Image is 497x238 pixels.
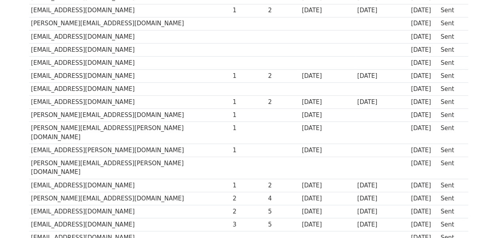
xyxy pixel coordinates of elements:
td: [EMAIL_ADDRESS][DOMAIN_NAME] [29,218,231,231]
td: [EMAIL_ADDRESS][DOMAIN_NAME] [29,96,231,109]
div: [DATE] [411,85,437,94]
div: [DATE] [302,194,353,203]
div: [DATE] [357,72,407,81]
div: [DATE] [302,146,353,155]
div: 2 [268,6,298,15]
td: Sent [438,83,464,96]
div: [DATE] [411,72,437,81]
td: [EMAIL_ADDRESS][PERSON_NAME][DOMAIN_NAME] [29,144,231,157]
div: [DATE] [357,194,407,203]
div: [DATE] [411,98,437,107]
div: [DATE] [357,181,407,190]
td: [EMAIL_ADDRESS][DOMAIN_NAME] [29,4,231,17]
div: [DATE] [411,207,437,216]
div: [DATE] [357,207,407,216]
div: 1 [232,181,264,190]
td: [PERSON_NAME][EMAIL_ADDRESS][PERSON_NAME][DOMAIN_NAME] [29,122,231,144]
td: Sent [438,70,464,83]
div: 1 [232,6,264,15]
div: 5 [268,207,298,216]
td: [EMAIL_ADDRESS][DOMAIN_NAME] [29,83,231,96]
div: [DATE] [357,6,407,15]
div: 1 [232,124,264,133]
div: [DATE] [411,194,437,203]
td: Sent [438,205,464,218]
div: 2 [232,207,264,216]
td: Sent [438,157,464,179]
div: 5 [268,220,298,229]
div: [DATE] [411,59,437,68]
td: Sent [438,192,464,205]
td: Sent [438,30,464,43]
div: [DATE] [302,72,353,81]
td: [PERSON_NAME][EMAIL_ADDRESS][PERSON_NAME][DOMAIN_NAME] [29,157,231,179]
td: [PERSON_NAME][EMAIL_ADDRESS][DOMAIN_NAME] [29,109,231,122]
div: [DATE] [411,124,437,133]
div: [DATE] [302,124,353,133]
div: [DATE] [357,220,407,229]
div: [DATE] [302,207,353,216]
div: [DATE] [302,6,353,15]
td: [PERSON_NAME][EMAIL_ADDRESS][DOMAIN_NAME] [29,17,231,30]
td: Sent [438,144,464,157]
div: 2 [268,98,298,107]
div: 2 [268,181,298,190]
div: 1 [232,146,264,155]
div: 1 [232,98,264,107]
td: [EMAIL_ADDRESS][DOMAIN_NAME] [29,30,231,43]
div: [DATE] [411,159,437,168]
div: [DATE] [411,19,437,28]
td: Sent [438,17,464,30]
div: [DATE] [302,181,353,190]
div: 1 [232,72,264,81]
div: 2 [232,194,264,203]
div: [DATE] [411,45,437,55]
td: [EMAIL_ADDRESS][DOMAIN_NAME] [29,179,231,192]
td: [EMAIL_ADDRESS][DOMAIN_NAME] [29,56,231,69]
td: Sent [438,179,464,192]
div: [DATE] [411,181,437,190]
div: 1 [232,111,264,120]
td: Sent [438,4,464,17]
td: Sent [438,43,464,56]
td: Sent [438,109,464,122]
div: 2 [268,72,298,81]
div: [DATE] [411,6,437,15]
td: [PERSON_NAME][EMAIL_ADDRESS][DOMAIN_NAME] [29,192,231,205]
div: [DATE] [411,32,437,42]
div: [DATE] [302,98,353,107]
td: Sent [438,122,464,144]
div: [DATE] [411,146,437,155]
div: 3 [232,220,264,229]
td: [EMAIL_ADDRESS][DOMAIN_NAME] [29,43,231,56]
div: [DATE] [302,220,353,229]
td: [EMAIL_ADDRESS][DOMAIN_NAME] [29,205,231,218]
div: 4 [268,194,298,203]
td: Sent [438,96,464,109]
div: [DATE] [411,220,437,229]
div: [DATE] [302,111,353,120]
td: Sent [438,56,464,69]
td: [EMAIL_ADDRESS][DOMAIN_NAME] [29,70,231,83]
div: [DATE] [411,111,437,120]
div: [DATE] [357,98,407,107]
td: Sent [438,218,464,231]
iframe: Chat Widget [457,200,497,238]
